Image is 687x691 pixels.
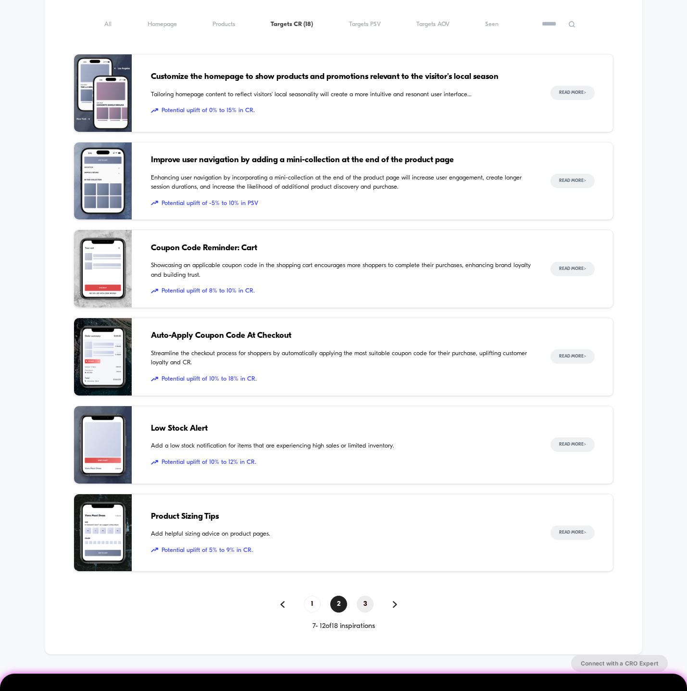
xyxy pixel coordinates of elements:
span: Showcasing an applicable coupon code in the shopping cart encourages more shoppers to complete th... [151,261,531,280]
img: Enhancing user navigation by incorporating a mini-collection at the end of the product page will ... [74,142,132,220]
button: Read More> [550,262,595,276]
span: Potential uplift of 0% to 15% in CR. [151,106,531,115]
span: Potential uplift of 5% to 9% in CR. [151,546,531,555]
span: Improve user navigation by adding a mini-collection at the end of the product page [151,154,531,166]
img: Add helpful sizing advice on product pages. [74,494,132,572]
span: ( 18 ) [303,21,313,27]
span: Potential uplift of 10% to 12% in CR. [151,458,531,467]
span: Seen [485,21,499,28]
input: Seek [7,164,345,173]
span: Targets CR [271,21,313,28]
button: Read More> [550,174,595,188]
span: Potential uplift of 10% to 18% in CR. [151,374,531,384]
div: Current time [240,179,262,190]
span: Targets PSV [349,21,381,28]
span: Targets AOV [416,21,450,28]
span: All [104,21,112,28]
span: Enhancing user navigation by incorporating a mini-collection at the end of the product page will ... [151,173,531,192]
button: Read More> [550,86,595,100]
span: Streamline the checkout process for shoppers by automatically applying the most suitable coupon c... [151,349,531,368]
span: 3 [357,596,374,613]
div: 7 - 12 of 18 inspirations [74,622,613,630]
img: Streamline the checkout process for shoppers by automatically applying the most suitable coupon c... [74,318,132,396]
span: Add a low stock notification for items that are experiencing high sales or limited inventory. [151,441,531,451]
button: Play, NEW DEMO 2025-VEED.mp4 [5,177,20,192]
span: Tailoring homepage content to reflect visitors' local seasonality will create a more intuitive an... [151,90,531,100]
img: pagination forward [393,601,397,608]
span: Low Stock Alert [151,422,531,435]
span: Product Sizing Tips [151,511,531,523]
img: pagination back [280,601,285,608]
span: Homepage [148,21,177,28]
button: Read More> [550,349,595,364]
span: Add helpful sizing advice on product pages. [151,529,531,539]
span: Customize the homepage to show products and promotions relevant to the visitor's local season [151,71,531,83]
span: Potential uplift of -5% to 10% in PSV [151,199,531,208]
span: 1 [304,596,321,613]
button: Read More> [550,525,595,540]
span: Coupon Code Reminder: Cart [151,242,531,255]
img: Tailoring homepage content to reflect visitors' local seasonality will create a more intuitive an... [74,54,132,132]
img: Showcasing an applicable coupon code in the shopping cart encourages more shoppers to complete th... [74,230,132,307]
button: Connect with a CRO Expert [571,655,668,672]
button: Read More> [550,437,595,452]
span: Potential uplift of 8% to 10% in CR. [151,286,531,296]
span: 2 [330,596,347,613]
button: Play, NEW DEMO 2025-VEED.mp4 [164,87,187,110]
img: Add a low stock notification for items that are experiencing high sales or limited inventory. [74,406,132,484]
span: Products [212,21,235,28]
span: Auto-Apply Coupon Code At Checkout [151,330,531,342]
input: Volume [281,180,310,190]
